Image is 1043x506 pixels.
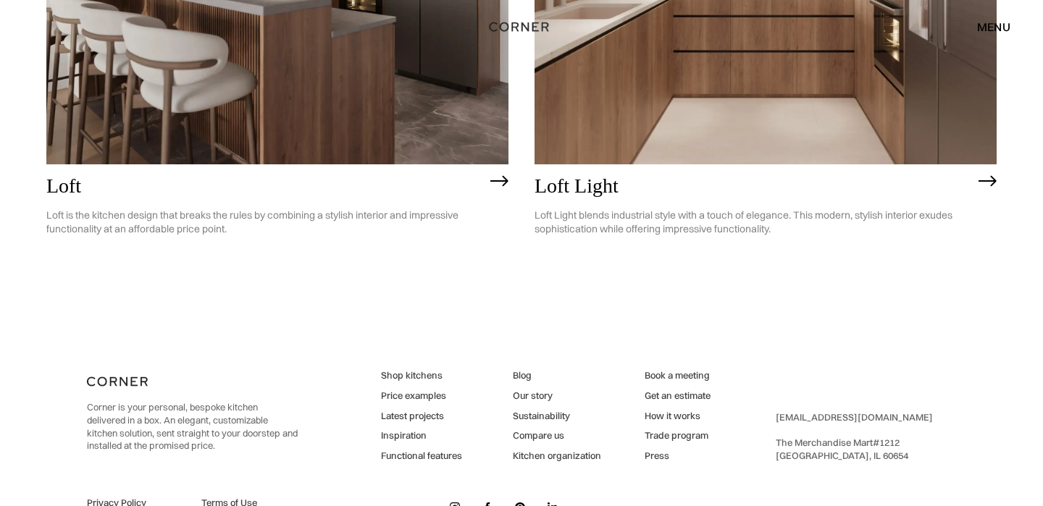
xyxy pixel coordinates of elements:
a: Our story [513,389,601,402]
a: home [484,17,560,36]
h2: Loft [46,175,483,198]
a: Shop kitchens [381,369,462,382]
p: Loft Light blends industrial style with a touch of elegance. This modern, stylish interior exudes... [535,198,971,247]
a: Trade program [645,429,711,442]
a: Sustainability [513,410,601,423]
a: Blog [513,369,601,382]
a: Press [645,450,711,463]
a: [EMAIL_ADDRESS][DOMAIN_NAME] [776,411,933,423]
div: menu [977,21,1010,33]
a: Compare us [513,429,601,442]
a: Get an estimate [645,389,711,402]
div: ‍ The Merchandise Mart #1212 ‍ [GEOGRAPHIC_DATA], IL 60654 [776,411,933,462]
p: Loft is the kitchen design that breaks the rules by combining a stylish interior and impressive f... [46,198,483,247]
a: How it works [645,410,711,423]
a: Kitchen organization [513,450,601,463]
a: Functional features [381,450,462,463]
div: menu [963,14,1010,39]
p: Corner is your personal, bespoke kitchen delivered in a box. An elegant, customizable kitchen sol... [87,401,298,452]
a: Book a meeting [645,369,711,382]
h2: Loft Light [535,175,971,198]
a: Latest projects [381,410,462,423]
a: Inspiration [381,429,462,442]
a: Price examples [381,389,462,402]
